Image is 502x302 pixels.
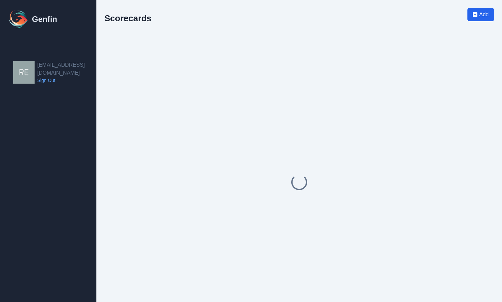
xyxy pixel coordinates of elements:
img: Logo [8,9,29,30]
h2: [EMAIL_ADDRESS][DOMAIN_NAME] [37,61,96,77]
h1: Genfin [32,14,57,25]
a: Add [467,8,494,31]
img: resqueda@aadirect.com [13,61,35,84]
span: Add [479,11,489,19]
a: Sign Out [37,77,96,84]
h2: Scorecards [104,13,152,23]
